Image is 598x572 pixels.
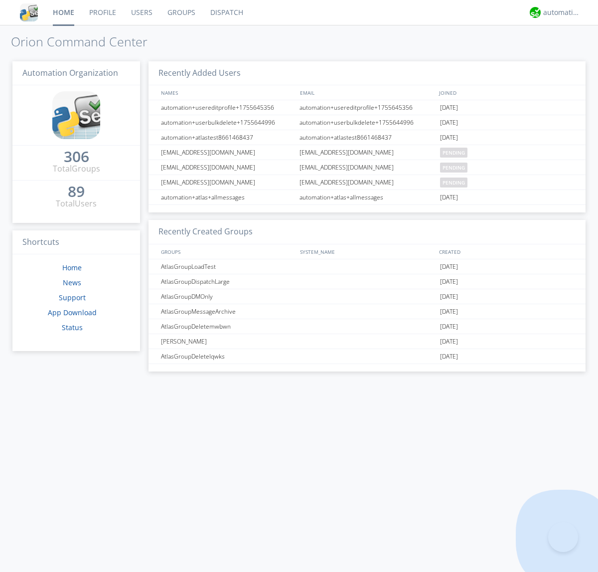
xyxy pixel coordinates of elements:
a: Status [62,323,83,332]
span: [DATE] [440,289,458,304]
span: [DATE] [440,274,458,289]
span: [DATE] [440,100,458,115]
span: pending [440,178,467,188]
div: automation+atlastest8661468437 [297,130,438,145]
div: CREATED [437,244,576,259]
span: [DATE] [440,190,458,205]
iframe: Toggle Customer Support [548,522,578,552]
span: [DATE] [440,130,458,145]
a: [EMAIL_ADDRESS][DOMAIN_NAME][EMAIL_ADDRESS][DOMAIN_NAME]pending [149,145,586,160]
a: automation+atlas+allmessagesautomation+atlas+allmessages[DATE] [149,190,586,205]
div: [EMAIL_ADDRESS][DOMAIN_NAME] [158,175,297,190]
div: [EMAIL_ADDRESS][DOMAIN_NAME] [297,160,438,175]
a: AtlasGroupDeletelqwks[DATE] [149,349,586,364]
div: Total Groups [53,163,100,175]
span: [DATE] [440,115,458,130]
div: automation+atlas [543,7,581,17]
a: automation+userbulkdelete+1755644996automation+userbulkdelete+1755644996[DATE] [149,115,586,130]
div: 306 [64,152,89,162]
span: pending [440,148,467,158]
div: automation+atlas+allmessages [297,190,438,204]
a: [PERSON_NAME][DATE] [149,334,586,349]
a: AtlasGroupDeletemwbwn[DATE] [149,319,586,334]
div: automation+atlas+allmessages [158,190,297,204]
div: SYSTEM_NAME [298,244,437,259]
img: cddb5a64eb264b2086981ab96f4c1ba7 [20,3,38,21]
div: [EMAIL_ADDRESS][DOMAIN_NAME] [158,160,297,175]
a: automation+usereditprofile+1755645356automation+usereditprofile+1755645356[DATE] [149,100,586,115]
div: AtlasGroupDispatchLarge [158,274,297,289]
div: NAMES [158,85,295,100]
span: Automation Organization [22,67,118,78]
a: [EMAIL_ADDRESS][DOMAIN_NAME][EMAIL_ADDRESS][DOMAIN_NAME]pending [149,175,586,190]
div: automation+userbulkdelete+1755644996 [297,115,438,130]
span: [DATE] [440,304,458,319]
div: AtlasGroupDMOnly [158,289,297,304]
div: Total Users [56,198,97,209]
a: News [63,278,81,287]
span: pending [440,163,467,173]
a: 306 [64,152,89,163]
span: [DATE] [440,319,458,334]
div: GROUPS [158,244,295,259]
a: automation+atlastest8661468437automation+atlastest8661468437[DATE] [149,130,586,145]
a: AtlasGroupLoadTest[DATE] [149,259,586,274]
div: automation+usereditprofile+1755645356 [297,100,438,115]
a: AtlasGroupDispatchLarge[DATE] [149,274,586,289]
span: [DATE] [440,349,458,364]
div: [EMAIL_ADDRESS][DOMAIN_NAME] [158,145,297,160]
img: cddb5a64eb264b2086981ab96f4c1ba7 [52,91,100,139]
div: [EMAIL_ADDRESS][DOMAIN_NAME] [297,145,438,160]
div: 89 [68,187,85,196]
a: 89 [68,187,85,198]
div: [PERSON_NAME] [158,334,297,349]
h3: Shortcuts [12,230,140,255]
a: AtlasGroupDMOnly[DATE] [149,289,586,304]
div: AtlasGroupLoadTest [158,259,297,274]
div: AtlasGroupDeletelqwks [158,349,297,364]
a: Home [62,263,82,272]
h3: Recently Added Users [149,61,586,86]
div: [EMAIL_ADDRESS][DOMAIN_NAME] [297,175,438,190]
div: automation+userbulkdelete+1755644996 [158,115,297,130]
div: automation+usereditprofile+1755645356 [158,100,297,115]
h3: Recently Created Groups [149,220,586,244]
a: AtlasGroupMessageArchive[DATE] [149,304,586,319]
a: App Download [48,308,97,317]
div: automation+atlastest8661468437 [158,130,297,145]
a: [EMAIL_ADDRESS][DOMAIN_NAME][EMAIL_ADDRESS][DOMAIN_NAME]pending [149,160,586,175]
span: [DATE] [440,334,458,349]
div: AtlasGroupMessageArchive [158,304,297,319]
div: JOINED [437,85,576,100]
img: d2d01cd9b4174d08988066c6d424eccd [530,7,541,18]
div: EMAIL [298,85,437,100]
div: AtlasGroupDeletemwbwn [158,319,297,334]
span: [DATE] [440,259,458,274]
a: Support [59,293,86,302]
